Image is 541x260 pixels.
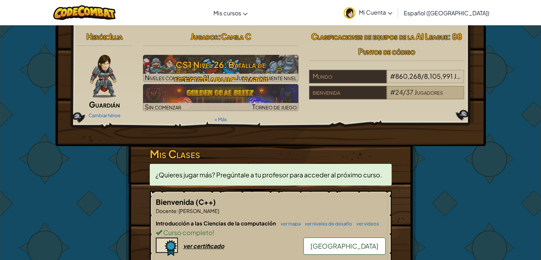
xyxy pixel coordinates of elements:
img: avatar [344,7,355,19]
div: bienvenida [309,86,387,99]
span: Jugadores [454,72,482,80]
span: 37 [406,88,413,96]
span: Bienvenida [156,197,196,206]
span: [PERSON_NAME] [178,208,219,214]
span: Illia [110,31,123,41]
a: Sin comenzarTorneo de juego [143,84,298,111]
img: certificate-icon.png [156,238,178,256]
div: ver certificado [183,242,224,250]
a: ver niveles de desafío [301,221,352,227]
a: Cambiar héroe [89,113,121,118]
a: ver certificado [156,242,224,250]
span: ! [213,228,214,236]
a: Español ([GEOGRAPHIC_DATA]) [400,3,493,22]
span: Guardián [89,99,120,109]
a: Mi Cuenta [340,1,396,24]
span: Sin comenzar [145,103,181,111]
img: guardian-pose.png [90,55,116,98]
span: Clasificaciones de equipos de la AI League [311,31,448,41]
span: / [403,88,406,96]
span: Jugadores [414,88,443,96]
a: Mundo#860,268/8,105,991Jugadores [309,77,465,85]
span: 8,105,991 [424,72,453,80]
a: ver videos [353,221,379,227]
h3: Mis Clases [150,146,392,162]
h3: CS1 Nivel 26: Batalla de [GEOGRAPHIC_DATA] [143,57,298,89]
img: Golden Goal [143,84,298,111]
a: ver mapa [277,221,301,227]
span: Heróe [86,31,107,41]
span: Camila C [221,31,251,41]
span: Torneo de juego [252,103,297,111]
span: / [421,72,424,80]
img: CS1 Nivel 26: Batalla de Wakka [143,55,298,82]
span: Docente [156,208,176,214]
div: Mundo [309,70,387,83]
span: Introducción a las Ciencias de la computación [156,220,277,227]
span: Jugador [190,31,218,41]
a: bienvenida#24/37Jugadores [309,93,465,101]
span: # [390,72,395,80]
span: [GEOGRAPHIC_DATA] [311,242,378,250]
span: 24 [395,88,403,96]
a: Juega al siguiente nivel [143,55,298,82]
span: Español ([GEOGRAPHIC_DATA]) [404,9,489,17]
img: CodeCombat logo [53,5,116,20]
a: + Más [214,116,227,122]
span: 860,268 [395,72,421,80]
span: Curso completo [162,228,213,236]
span: : [107,31,110,41]
span: Mi Cuenta [359,9,392,16]
span: (C++) [196,197,216,206]
a: Mis cursos [210,3,251,22]
span: : [176,208,178,214]
span: ¿Quieres jugar más? Pregúntale a tu profesor para acceder al próximo curso. [155,171,382,179]
span: # [390,88,395,96]
span: Mis cursos [213,9,241,17]
span: : [218,31,221,41]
